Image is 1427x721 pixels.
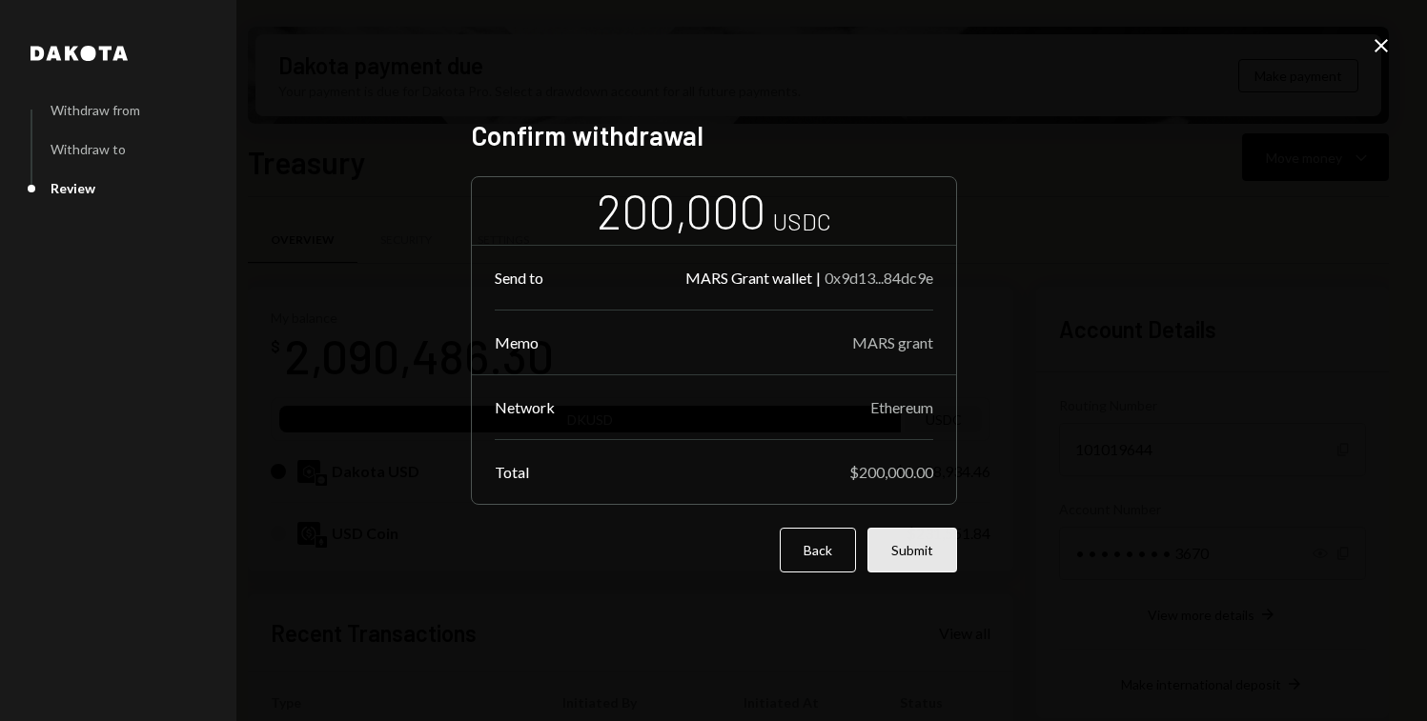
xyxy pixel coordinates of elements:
[495,398,555,416] div: Network
[852,333,933,351] div: MARS grant
[773,206,831,237] div: USDC
[495,463,529,481] div: Total
[870,398,933,416] div: Ethereum
[51,180,95,196] div: Review
[780,528,856,572] button: Back
[495,333,539,351] div: Memo
[51,141,126,157] div: Withdraw to
[685,269,812,287] div: MARS Grant wallet
[51,102,140,118] div: Withdraw from
[597,181,765,241] div: 200,000
[471,117,957,154] h2: Confirm withdrawal
[495,269,543,287] div: Send to
[849,463,933,481] div: $200,000.00
[825,269,933,287] div: 0x9d13...84dc9e
[867,528,957,572] button: Submit
[816,269,821,287] div: |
